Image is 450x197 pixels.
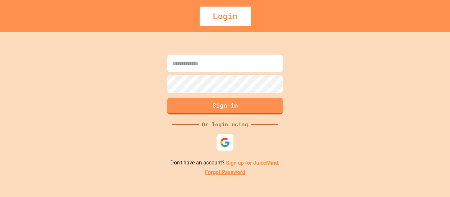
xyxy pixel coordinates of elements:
div: Login [200,7,251,26]
a: Forgot Password [205,168,245,176]
button: Sign in [167,98,283,114]
img: google-icon.svg [220,137,230,147]
a: Sign up for JuiceMind. [226,160,280,166]
div: Or login using [199,120,251,128]
p: Don't have an account? [170,159,280,167]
